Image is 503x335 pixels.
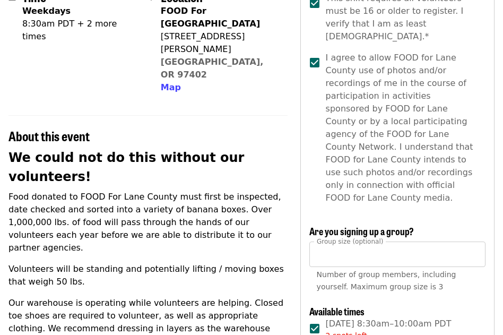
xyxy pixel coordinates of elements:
p: Volunteers will be standing and potentially lifting / moving boxes that weigh 50 lbs. [8,263,288,288]
span: Available times [309,304,365,318]
div: [STREET_ADDRESS][PERSON_NAME] [161,30,279,56]
a: [GEOGRAPHIC_DATA], OR 97402 [161,57,264,80]
span: Map [161,82,181,92]
span: Are you signing up a group? [309,224,414,238]
strong: FOOD For [GEOGRAPHIC_DATA] [161,6,260,29]
p: Food donated to FOOD For Lane County must first be inspected, date checked and sorted into a vari... [8,191,288,254]
div: 8:30am PDT + 2 more times [22,18,140,43]
strong: Weekdays [22,6,71,16]
button: Map [161,81,181,94]
span: I agree to allow FOOD for Lane County use of photos and/or recordings of me in the course of part... [326,51,477,204]
span: Number of group members, including yourself. Maximum group size is 3 [317,270,456,291]
span: About this event [8,126,90,145]
input: [object Object] [309,242,485,267]
span: Group size (optional) [317,237,383,245]
h2: We could not do this without our volunteers! [8,148,288,186]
